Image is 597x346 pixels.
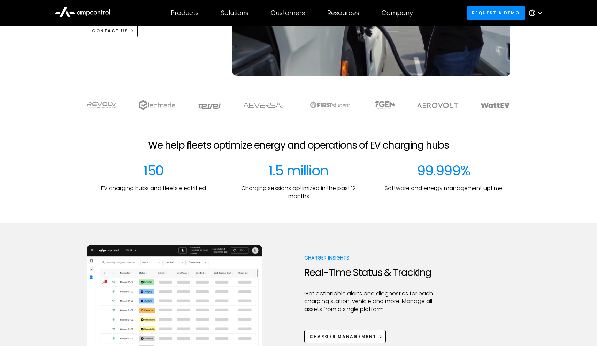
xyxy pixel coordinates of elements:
[327,9,359,17] div: Resources
[171,9,199,17] div: Products
[101,185,206,192] p: EV charging hubs and fleets electrified
[304,267,438,279] h2: Real-Time Status & Tracking
[417,162,470,179] div: 99.999%
[481,103,510,108] img: WattEV logo
[139,100,175,110] img: electrada logo
[382,9,413,17] div: Company
[304,330,386,343] a: Charger Management
[143,162,163,179] div: 150
[417,103,458,108] img: Aerovolt Logo
[221,9,248,17] div: Solutions
[92,28,128,34] div: CONTACT US
[271,9,305,17] div: Customers
[467,6,525,19] a: Request a demo
[309,333,376,340] div: Charger Management
[304,290,438,313] p: Get actionable alerts and diagnostics for each charging station, vehicle and more. Manage all ass...
[232,185,366,200] p: Charging sessions optimized in the past 12 months
[87,24,138,37] a: CONTACT US
[148,140,449,151] h2: We help fleets optimize energy and operations of EV charging hubs
[268,162,328,179] div: 1.5 million
[304,254,438,261] p: Charger Insights
[385,185,503,192] p: Software and energy management uptime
